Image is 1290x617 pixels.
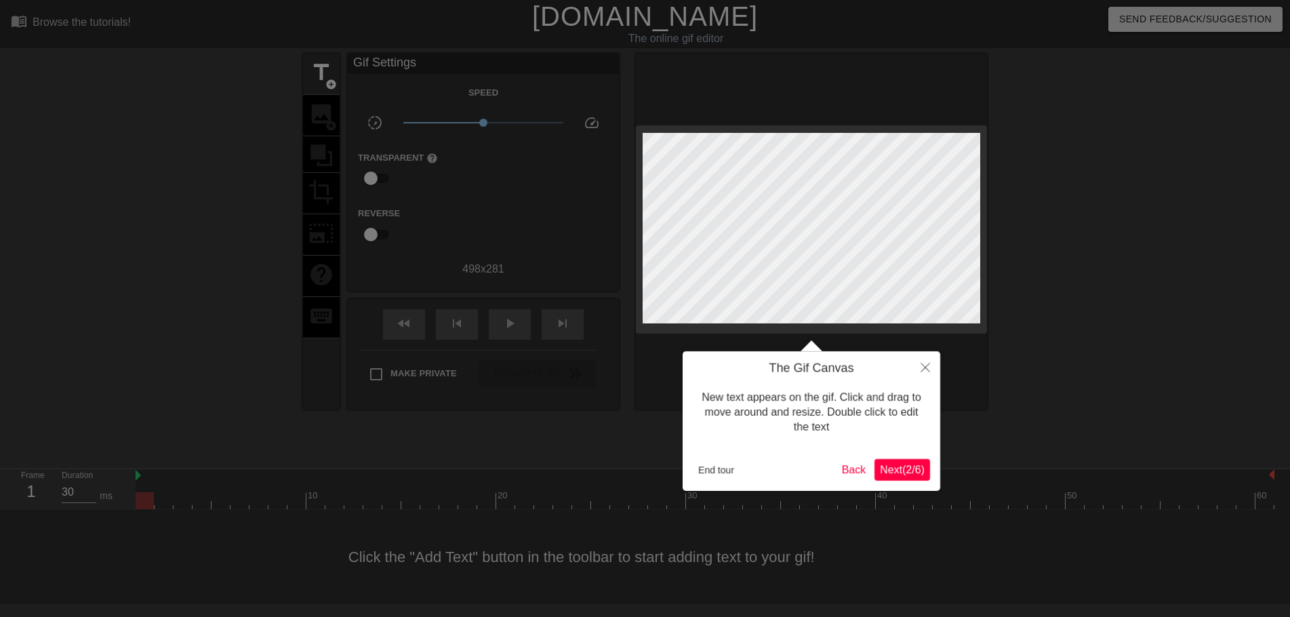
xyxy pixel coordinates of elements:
div: New text appears on the gif. Click and drag to move around and resize. Double click to edit the text [693,376,930,449]
button: Back [837,459,872,481]
button: End tour [693,460,740,480]
button: Next [874,459,930,481]
span: Next ( 2 / 6 ) [880,464,925,475]
button: Close [910,351,940,382]
h4: The Gif Canvas [693,361,930,376]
